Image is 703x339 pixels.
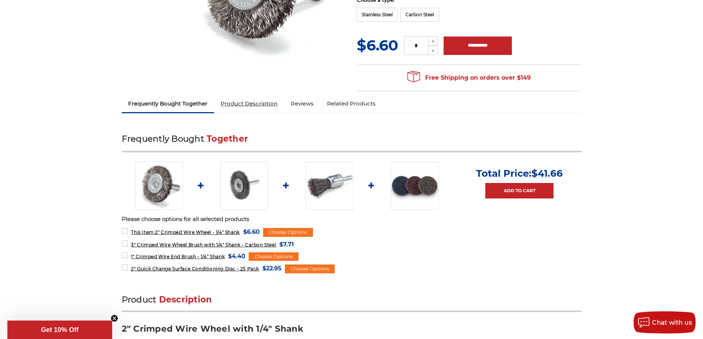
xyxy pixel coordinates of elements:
[131,229,239,235] span: 2" Crimped Wire Wheel - 1/4" Shank
[249,252,299,261] div: Choose Options
[652,319,692,326] span: Chat with us
[357,36,398,54] span: $6.60
[159,294,212,305] span: Description
[284,96,320,112] a: Reviews
[214,96,284,112] a: Product Description
[122,215,582,224] p: Please choose options for all selected products
[531,167,563,179] span: $41.66
[207,134,248,144] span: Together
[407,70,531,85] span: Free Shipping on orders over $149
[122,96,214,112] a: Frequently Bought Together
[122,294,156,305] span: Product
[243,227,260,237] span: $6.60
[476,167,563,179] p: Total Price:
[485,183,554,198] a: Add to Cart
[131,254,225,259] span: 1" Crimped Wire End Brush - 1/4" Shank
[634,311,696,333] button: Chat with us
[41,326,79,333] span: Get 10% Off
[7,321,112,339] div: Get 10% OffClose teaser
[131,242,276,248] span: 3" Crimped Wire Wheel Brush with 1/4" Shank - Carbon Steel
[279,239,294,249] span: $7.71
[111,315,118,322] button: Close teaser
[131,229,155,235] strong: This Item:
[131,266,259,271] span: 2" Quick Change Surface Conditioning Disc - 25 Pack
[122,134,204,144] span: Frequently Bought
[135,162,183,210] img: Crimped Wire Wheel with Shank
[262,263,282,273] span: $22.95
[263,228,313,237] div: Choose Options
[228,251,245,261] span: $4.40
[285,264,335,273] div: Choose Options
[320,96,382,112] a: Related Products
